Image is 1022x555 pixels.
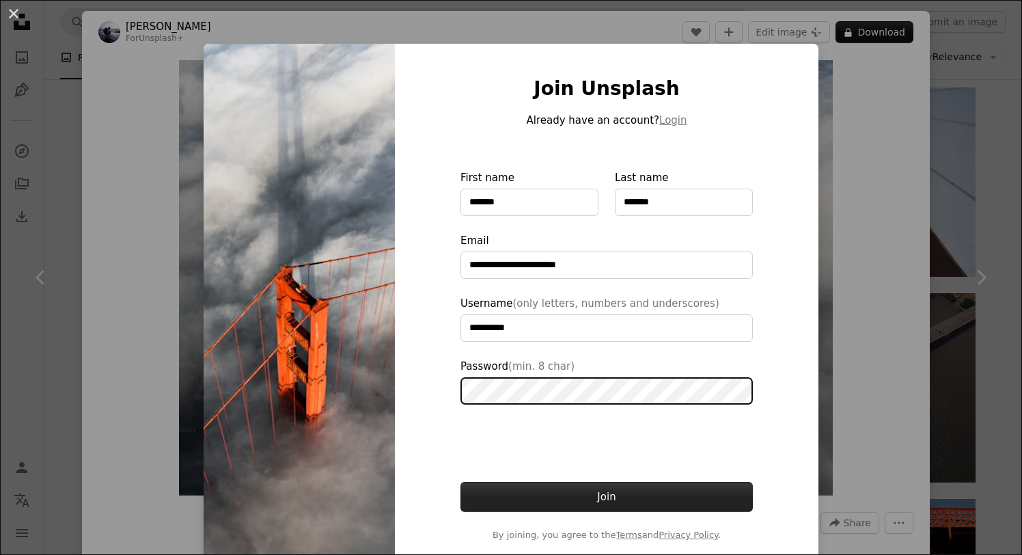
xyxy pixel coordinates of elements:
[460,189,598,216] input: First name
[659,530,718,540] a: Privacy Policy
[508,360,575,373] span: (min. 8 char)
[460,482,753,512] button: Join
[460,377,753,405] input: Password(min. 8 char)
[460,112,753,128] p: Already have an account?
[460,232,753,279] label: Email
[659,112,687,128] button: Login
[460,528,753,542] span: By joining, you agree to the and .
[460,252,753,279] input: Email
[460,77,753,101] h1: Join Unsplash
[460,170,598,216] label: First name
[616,530,641,540] a: Terms
[512,297,719,310] span: (only letters, numbers and underscores)
[460,358,753,405] label: Password
[615,170,753,216] label: Last name
[615,189,753,216] input: Last name
[460,295,753,342] label: Username
[460,314,753,342] input: Username(only letters, numbers and underscores)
